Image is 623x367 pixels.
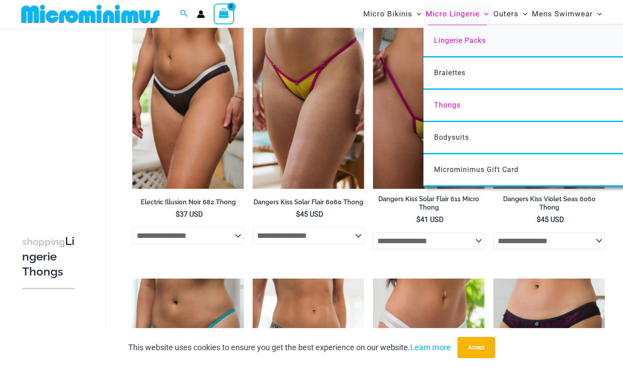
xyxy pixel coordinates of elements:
a: Dangers Kiss Solar Flair 611 Micro 01Dangers Kiss Solar Flair 611 Micro 02Dangers Kiss Solar Flai... [373,22,485,189]
span: shopping [22,236,65,247]
bdi: 45 USD [537,215,564,224]
a: Search icon link [180,8,188,19]
span: Lingerie Packs [434,36,486,45]
h2: Dangers Kiss Solar Flair 611 Micro Thong [373,195,485,211]
span: Bralettes [434,69,465,77]
img: Dangers Kiss Solar Flair 6060 Thong 01 [253,22,364,189]
a: Dangers Kiss Solar Flair 6060 Thong [253,198,364,210]
img: Dangers Kiss Solar Flair 611 Micro 01 [373,22,485,189]
span: Thongs [434,101,461,109]
a: Dangers Kiss Violet Seas 6060 Thong [493,195,605,215]
span: Menu Toggle [480,3,488,25]
a: Electric Illusion Noir 682 Thong [132,198,244,210]
bdi: 37 USD [176,210,203,218]
bdi: 45 USD [296,210,323,218]
a: OutersMenu ToggleMenu Toggle [491,3,530,25]
img: MM SHOP LOGO FLAT [18,4,163,24]
span: $ [537,215,541,224]
h3: Lingerie Thongs [22,234,74,279]
a: Mens SwimwearMenu ToggleMenu Toggle [530,3,604,25]
a: Learn more [410,343,451,352]
h2: Dangers Kiss Solar Flair 6060 Thong [253,198,364,206]
span: $ [176,210,180,218]
span: $ [296,210,300,218]
h2: Dangers Kiss Violet Seas 6060 Thong [493,195,605,211]
a: Account icon link [197,10,205,18]
span: $ [416,215,420,224]
nav: Site Navigation [360,1,605,27]
span: Bodysuits [434,133,469,141]
a: Dangers Kiss Solar Flair 6060 Thong 01Dangers Kiss Solar Flair 6060 Thong 02Dangers Kiss Solar Fl... [253,22,364,189]
span: Mens Swimwear [532,3,593,25]
span: Menu Toggle [412,3,421,25]
a: Micro BikinisMenu ToggleMenu Toggle [361,3,423,25]
a: Micro LingerieMenu ToggleMenu Toggle [423,3,491,25]
a: Dangers Kiss Solar Flair 611 Micro Thong [373,195,485,215]
span: Outers [493,3,519,25]
span: Micro Lingerie [426,3,480,25]
span: Menu Toggle [519,3,527,25]
iframe: TrustedSite Certified [22,30,102,206]
img: Electric Illusion Noir 682 Thong 01 [132,22,244,189]
button: Accept [458,337,495,358]
span: Menu Toggle [593,3,602,25]
a: Electric Illusion Noir 682 Thong 01Electric Illusion Noir 682 Thong 02Electric Illusion Noir 682 ... [132,22,244,189]
bdi: 41 USD [416,215,444,224]
span: Microminimus Gift Card [434,165,519,174]
a: View Shopping Cart, empty [214,4,234,24]
p: This website uses cookies to ensure you get the best experience on our website. [128,341,451,354]
span: Micro Bikinis [363,3,412,25]
h2: Electric Illusion Noir 682 Thong [132,198,244,206]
